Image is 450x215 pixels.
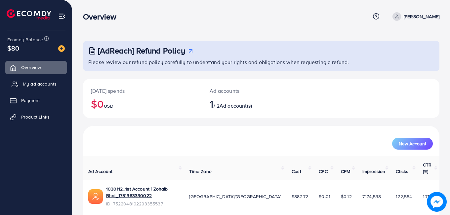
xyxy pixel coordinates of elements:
[58,13,66,20] img: menu
[292,168,301,175] span: Cost
[396,168,408,175] span: Clicks
[220,102,252,109] span: Ad account(s)
[88,168,113,175] span: Ad Account
[362,168,386,175] span: Impression
[319,168,327,175] span: CPC
[91,87,194,95] p: [DATE] spends
[423,161,431,175] span: CTR (%)
[5,110,67,124] a: Product Links
[98,46,185,55] h3: [AdReach] Refund Policy
[362,193,381,200] span: 7,174,538
[189,168,211,175] span: Time Zone
[7,9,51,19] img: logo
[189,193,281,200] span: [GEOGRAPHIC_DATA]/[GEOGRAPHIC_DATA]
[5,61,67,74] a: Overview
[210,96,213,111] span: 1
[392,138,433,150] button: New Account
[106,200,179,207] span: ID: 7522048192293355537
[21,97,40,104] span: Payment
[319,193,330,200] span: $0.01
[210,87,283,95] p: Ad accounts
[423,193,430,200] span: 1.71
[5,94,67,107] a: Payment
[58,45,65,52] img: image
[210,97,283,110] h2: / 2
[429,194,445,210] img: image
[7,36,43,43] span: Ecomdy Balance
[341,168,350,175] span: CPM
[341,193,352,200] span: $0.12
[396,193,412,200] span: 122,554
[399,141,426,146] span: New Account
[83,12,122,21] h3: Overview
[23,81,57,87] span: My ad accounts
[21,64,41,71] span: Overview
[91,97,194,110] h2: $0
[404,13,439,20] p: [PERSON_NAME]
[7,43,19,53] span: $80
[106,186,179,199] a: 1030112_1st Account | Zohaib Bhai_1751363330022
[88,189,103,204] img: ic-ads-acc.e4c84228.svg
[88,58,435,66] p: Please review our refund policy carefully to understand your rights and obligations when requesti...
[104,103,113,109] span: USD
[21,114,50,120] span: Product Links
[390,12,439,21] a: [PERSON_NAME]
[5,77,67,90] a: My ad accounts
[292,193,308,200] span: $882.72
